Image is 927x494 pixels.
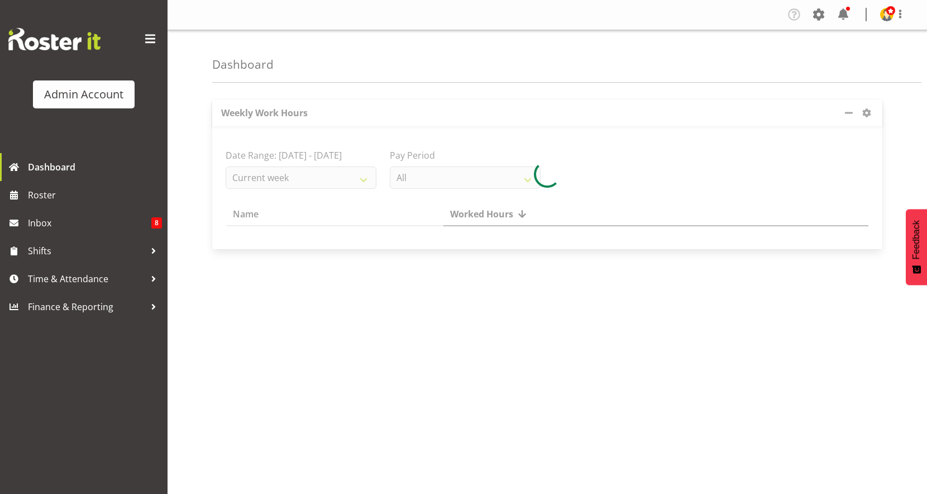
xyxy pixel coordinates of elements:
span: Time & Attendance [28,270,145,287]
span: Dashboard [28,159,162,175]
div: Admin Account [44,86,123,103]
img: Rosterit website logo [8,28,101,50]
h4: Dashboard [212,58,274,71]
span: 8 [151,217,162,229]
img: admin-rosteritf9cbda91fdf824d97c9d6345b1f660ea.png [880,8,893,21]
button: Feedback - Show survey [906,209,927,285]
span: Finance & Reporting [28,298,145,315]
span: Inbox [28,215,151,231]
span: Feedback [911,220,921,259]
span: Shifts [28,243,145,259]
span: Roster [28,187,162,203]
